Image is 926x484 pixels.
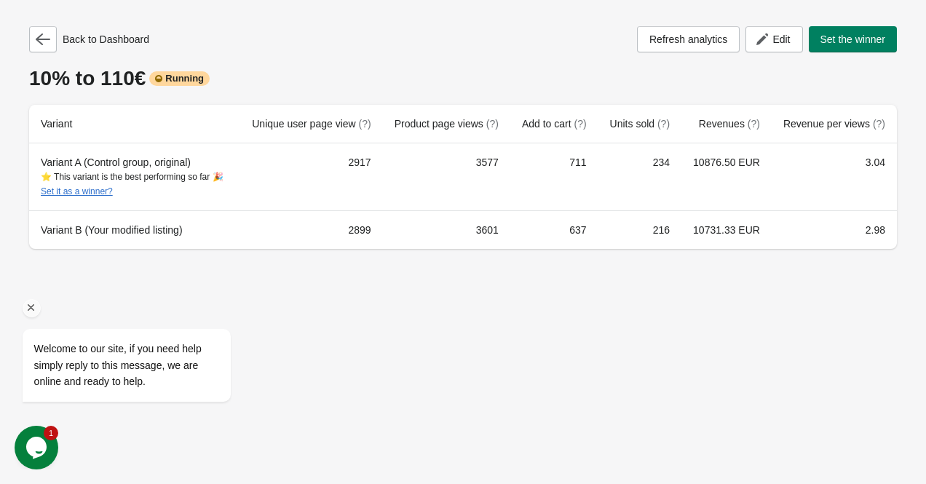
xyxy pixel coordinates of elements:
[681,210,772,249] td: 10731.33 EUR
[772,143,897,210] td: 3.04
[240,143,382,210] td: 2917
[29,67,897,90] div: 10% to 110€
[574,118,586,130] span: (?)
[745,26,802,52] button: Edit
[873,118,885,130] span: (?)
[41,170,229,199] div: ⭐ This variant is the best performing so far 🎉
[772,33,790,45] span: Edit
[610,118,670,130] span: Units sold
[486,118,499,130] span: (?)
[809,26,898,52] button: Set the winner
[510,210,598,249] td: 637
[649,33,727,45] span: Refresh analytics
[657,118,670,130] span: (?)
[395,118,499,130] span: Product page views
[252,118,371,130] span: Unique user page view
[772,210,897,249] td: 2.98
[598,210,681,249] td: 216
[29,105,240,143] th: Variant
[15,197,277,418] iframe: chat widget
[29,26,149,52] div: Back to Dashboard
[41,155,229,199] div: Variant A (Control group, original)
[383,143,510,210] td: 3577
[522,118,587,130] span: Add to cart
[598,143,681,210] td: 234
[41,186,113,197] button: Set it as a winner?
[15,426,61,469] iframe: chat widget
[783,118,885,130] span: Revenue per views
[820,33,886,45] span: Set the winner
[383,210,510,249] td: 3601
[240,210,382,249] td: 2899
[699,118,760,130] span: Revenues
[359,118,371,130] span: (?)
[510,143,598,210] td: 711
[149,71,210,86] div: Running
[637,26,740,52] button: Refresh analytics
[748,118,760,130] span: (?)
[681,143,772,210] td: 10876.50 EUR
